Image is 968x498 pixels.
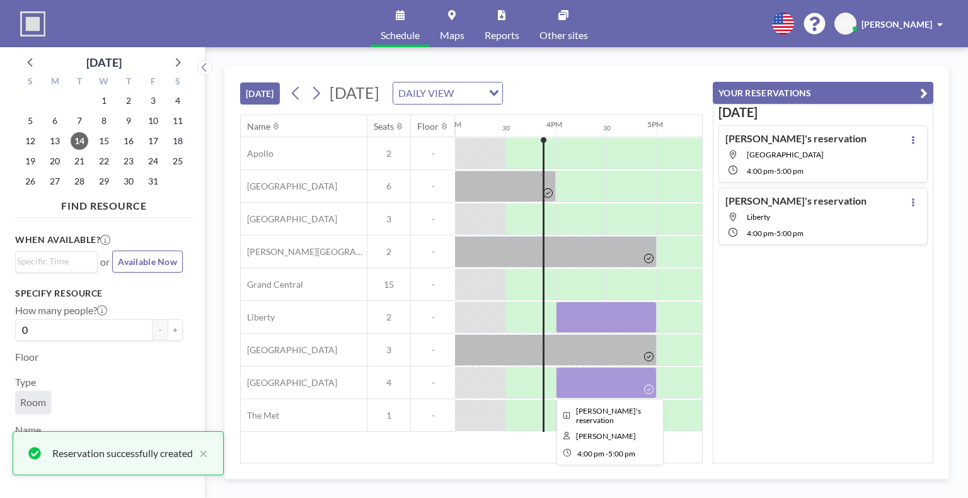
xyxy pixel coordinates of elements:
span: 5:00 PM [776,166,804,176]
span: Grand Central [241,279,303,290]
span: Friday, October 31, 2025 [144,173,162,190]
div: Name [247,121,270,132]
span: - [411,181,455,192]
button: [DATE] [240,82,280,105]
span: Sunday, October 12, 2025 [21,132,39,150]
span: 15 [367,279,410,290]
div: S [165,74,190,91]
div: 30 [502,124,510,132]
span: 6 [367,181,410,192]
span: Thursday, October 16, 2025 [120,132,137,150]
label: Name [15,424,41,436]
span: Room [20,396,46,408]
span: Sunday, October 26, 2025 [21,173,39,190]
div: F [141,74,165,91]
span: Saturday, October 4, 2025 [169,92,187,110]
span: - [774,229,776,238]
span: Thursday, October 30, 2025 [120,173,137,190]
span: 2 [367,246,410,257]
span: [GEOGRAPHIC_DATA] [241,181,337,192]
div: 4PM [546,120,562,129]
span: [PERSON_NAME][GEOGRAPHIC_DATA] [241,246,367,257]
span: The Met [241,410,279,421]
img: organization-logo [20,11,45,37]
span: 5:00 PM [776,229,804,238]
div: Seats [374,121,394,132]
button: YOUR RESERVATIONS [713,82,933,104]
span: Friday, October 10, 2025 [144,112,162,130]
span: Monday, October 13, 2025 [46,132,64,150]
span: [PERSON_NAME] [861,19,932,30]
span: Tuesday, October 14, 2025 [71,132,88,150]
span: - [774,166,776,176]
span: or [100,256,110,268]
span: Simone's reservation [576,406,641,425]
span: 4:00 PM [747,166,774,176]
span: Saturday, October 25, 2025 [169,152,187,170]
label: Type [15,376,36,388]
span: - [411,377,455,388]
span: Thursday, October 2, 2025 [120,92,137,110]
span: Wednesday, October 15, 2025 [95,132,113,150]
label: Floor [15,351,38,363]
div: 5PM [647,120,663,129]
div: S [18,74,43,91]
span: Prospect Park [747,150,824,159]
input: Search for option [458,85,481,101]
span: Tuesday, October 21, 2025 [71,152,88,170]
span: [GEOGRAPHIC_DATA] [241,213,337,225]
span: 3 [367,344,410,356]
span: Other sites [539,30,588,40]
button: - [153,319,168,341]
h3: [DATE] [718,105,928,120]
span: Wednesday, October 1, 2025 [95,92,113,110]
span: - [411,344,455,356]
span: Friday, October 17, 2025 [144,132,162,150]
span: - [411,410,455,421]
div: W [92,74,117,91]
span: 4:00 PM [747,229,774,238]
h3: Specify resource [15,288,183,299]
span: Liberty [747,212,770,222]
span: 3 [367,213,410,225]
div: Floor [417,121,439,132]
button: + [168,319,183,341]
span: [GEOGRAPHIC_DATA] [241,344,337,356]
span: - [411,279,455,290]
span: Thursday, October 23, 2025 [120,152,137,170]
span: Schedule [381,30,420,40]
span: Tuesday, October 28, 2025 [71,173,88,190]
span: Monday, October 27, 2025 [46,173,64,190]
span: Sunday, October 5, 2025 [21,112,39,130]
span: Saturday, October 11, 2025 [169,112,187,130]
span: Monday, October 20, 2025 [46,152,64,170]
span: Friday, October 24, 2025 [144,152,162,170]
span: Saturday, October 18, 2025 [169,132,187,150]
span: Apollo [241,148,274,159]
span: Liberty [241,312,275,323]
span: Wednesday, October 8, 2025 [95,112,113,130]
div: T [67,74,92,91]
span: SP [840,18,851,30]
span: 4:00 PM [577,449,604,458]
h4: [PERSON_NAME]'s reservation [725,132,867,145]
div: T [116,74,141,91]
div: [DATE] [86,54,122,71]
span: Simone Phillips [576,431,636,441]
div: Reservation successfully created [52,446,193,461]
input: Search for option [17,254,90,268]
div: M [43,74,67,91]
h4: [PERSON_NAME]'s reservation [725,195,867,207]
span: Reports [485,30,519,40]
span: - [411,246,455,257]
span: Maps [440,30,464,40]
span: [GEOGRAPHIC_DATA] [241,377,337,388]
div: Search for option [393,82,502,104]
span: Wednesday, October 29, 2025 [95,173,113,190]
span: 4 [367,377,410,388]
span: [DATE] [330,83,379,102]
h4: FIND RESOURCE [15,195,193,212]
span: DAILY VIEW [396,85,456,101]
span: Wednesday, October 22, 2025 [95,152,113,170]
span: Monday, October 6, 2025 [46,112,64,130]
